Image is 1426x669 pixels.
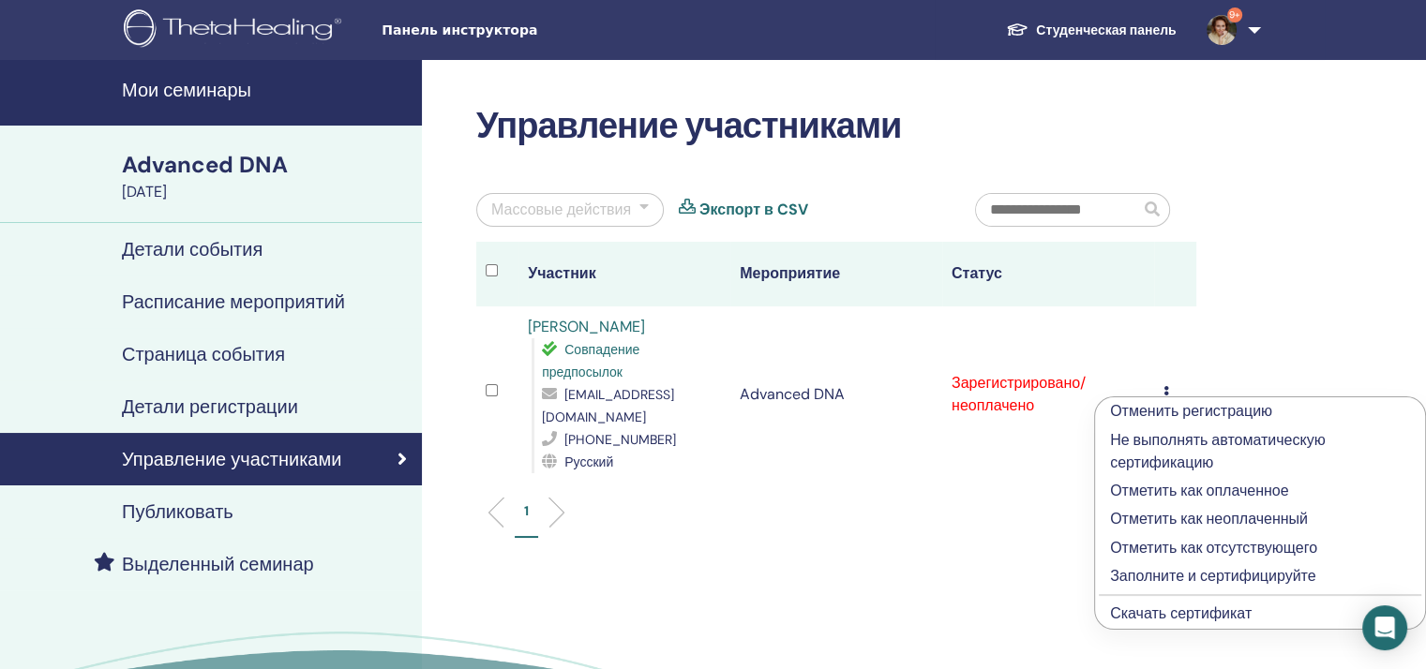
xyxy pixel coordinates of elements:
[524,501,529,521] p: 1
[942,242,1154,306] th: Статус
[122,79,411,101] h4: Мои семинары
[476,105,1196,148] h2: Управление участниками
[122,181,411,203] div: [DATE]
[122,343,285,365] h4: Страница события
[564,453,613,470] span: Русский
[542,341,639,380] span: Совпадение предпосылок
[730,306,942,483] td: Advanced DNA
[111,149,422,203] a: Advanced DNA[DATE]
[122,448,341,470] h4: Управление участниками
[1207,15,1237,45] img: default.jpg
[730,242,942,306] th: Мероприятие
[1227,7,1242,22] span: 9+
[699,199,808,221] a: Экспорт в CSV
[1110,400,1410,423] p: Отменить регистрацию
[518,242,730,306] th: Участник
[122,290,345,313] h4: Расписание мероприятий
[991,13,1191,48] a: Студенческая панель
[124,9,348,52] img: logo.png
[122,553,314,575] h4: Выделенный семинар
[382,21,663,40] span: Панель инструктора
[1110,603,1252,623] a: Скачать сертификат
[528,317,645,336] a: [PERSON_NAME]
[1006,22,1028,37] img: graduation-cap-white.svg
[1110,480,1410,502] p: Отметить как оплаченное
[122,500,233,523] h4: Публиковать
[1110,508,1410,530] p: Отметить как неоплаченный
[1110,537,1410,559] p: Отметить как отсутствующего
[1362,605,1407,650] div: Open Intercom Messenger
[122,395,298,418] h4: Детали регистрации
[122,149,411,181] div: Advanced DNA
[1110,565,1410,587] p: Заполните и сертифицируйте
[491,199,631,221] div: Массовые действия
[542,386,674,425] span: [EMAIL_ADDRESS][DOMAIN_NAME]
[564,431,676,448] span: [PHONE_NUMBER]
[1110,429,1410,474] p: Не выполнять автоматическую сертификацию
[122,238,263,260] h4: Детали события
